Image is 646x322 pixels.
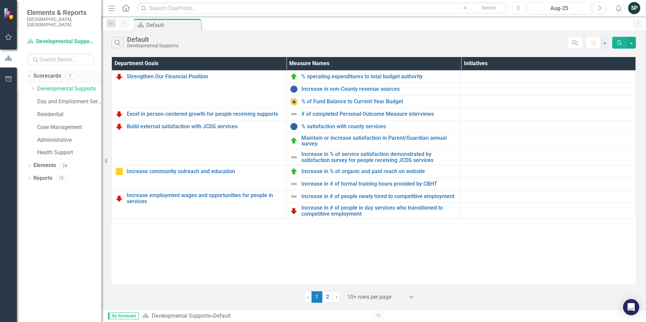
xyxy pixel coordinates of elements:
[287,120,461,133] td: Double-Click to Edit Right Click for Context Menu
[301,86,457,92] a: Increase in non-County revenue sources
[290,167,298,176] img: On Target
[301,135,457,147] a: Maintain or increase satisfaction in Parent/Guardian annual survey
[112,108,287,120] td: Double-Click to Edit Right Click for Context Menu
[301,181,457,187] a: Increase in # of formal training hours provided by CBHT
[312,291,322,303] span: 1
[287,95,461,108] td: Double-Click to Edit Right Click for Context Menu
[152,313,210,319] a: Developmental Supports
[290,137,298,145] img: On Target
[27,17,95,28] small: [GEOGRAPHIC_DATA], [GEOGRAPHIC_DATA]
[115,123,123,131] img: Below Plan
[290,192,298,200] img: Not Defined
[115,167,123,176] img: Caution
[127,74,283,80] a: Strengthen Our Financial Position
[287,178,461,190] td: Double-Click to Edit Right Click for Context Menu
[290,153,298,161] img: Not Defined
[127,36,178,43] div: Default
[137,2,507,14] input: Search ClearPoint...
[287,83,461,95] td: Double-Click to Edit Right Click for Context Menu
[290,110,298,118] img: Not Defined
[301,99,457,105] a: % of Fund Balance to Current Year Budget
[287,149,461,165] td: Double-Click to Edit Right Click for Context Menu
[472,3,506,13] button: Search
[112,165,287,190] td: Double-Click to Edit Right Click for Context Menu
[290,180,298,188] img: Not Defined
[527,2,592,14] button: Aug-25
[127,168,283,175] a: Increase community outreach and education
[37,149,101,157] a: Health Support
[37,124,101,131] a: Case Management
[127,192,283,204] a: Increase employment wages and opportunities for people in services
[37,85,101,93] a: Developmental Supports
[33,72,61,80] a: Scorecards
[290,85,298,93] img: No Information
[287,190,461,203] td: Double-Click to Edit Right Click for Context Menu
[623,299,639,315] div: Open Intercom Messenger
[290,123,298,131] img: No Information
[287,133,461,149] td: Double-Click to Edit Right Click for Context Menu
[115,194,123,203] img: Below Plan
[27,54,95,65] input: Search Below...
[127,111,283,117] a: Excel in person-centered growth for people receiving supports
[112,120,287,165] td: Double-Click to Edit Right Click for Context Menu
[213,313,231,319] div: Default
[146,21,199,29] div: Default
[142,312,369,320] div: »
[37,136,101,144] a: Administrative
[529,4,589,12] div: Aug-25
[65,73,75,79] div: 7
[115,110,123,118] img: Below Plan
[287,70,461,83] td: Double-Click to Edit Right Click for Context Menu
[301,151,457,163] a: Increase in % of service satisfaction demonstrated by satisfaction survey for people receiving JC...
[628,2,640,14] button: SP
[33,175,52,182] a: Reports
[307,294,309,300] span: ‹
[37,111,101,118] a: Residential
[112,190,287,219] td: Double-Click to Edit Right Click for Context Menu
[301,74,457,80] a: % operating expenditures to total budget authority
[127,43,178,48] div: Developmental Supports
[287,165,461,178] td: Double-Click to Edit Right Click for Context Menu
[287,203,461,219] td: Double-Click to Edit Right Click for Context Menu
[301,205,457,217] a: Increase in # of people in day services who transitioned to competitive employment
[290,98,298,106] img: Exceeded
[56,176,67,181] div: 15
[481,5,496,10] span: Search
[301,193,457,199] a: Increase in # of people newly hired to competitive employment
[37,98,101,106] a: Day and Employment Services
[112,70,287,108] td: Double-Click to Edit Right Click for Context Menu
[336,294,338,300] span: ›
[27,8,95,17] span: Elements & Reports
[301,124,457,130] a: % satisfaction with county services
[322,291,333,303] a: 2
[27,38,95,46] a: Developmental Supports
[108,313,139,319] span: By Scorecard
[301,111,457,117] a: # of completed Personal Outcome Measure interviews
[301,168,457,175] a: Increase in % of organic and paid reach on website
[290,207,298,215] img: Below Plan
[33,162,56,169] a: Elements
[290,73,298,81] img: On Target
[127,124,283,130] a: Build external satisfaction with JCDS services
[59,163,70,168] div: 24
[115,73,123,81] img: Below Plan
[3,7,16,20] img: ClearPoint Strategy
[287,108,461,120] td: Double-Click to Edit Right Click for Context Menu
